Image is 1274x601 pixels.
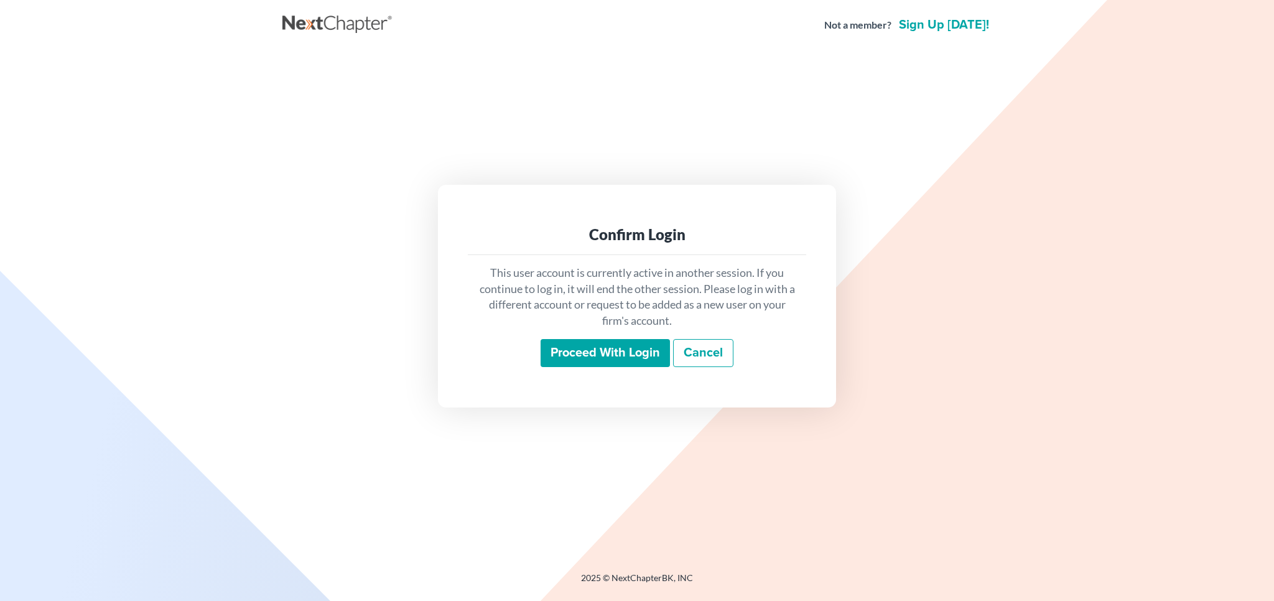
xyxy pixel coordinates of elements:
[478,225,796,245] div: Confirm Login
[282,572,992,594] div: 2025 © NextChapterBK, INC
[673,339,733,368] a: Cancel
[541,339,670,368] input: Proceed with login
[824,18,891,32] strong: Not a member?
[896,19,992,31] a: Sign up [DATE]!
[478,265,796,329] p: This user account is currently active in another session. If you continue to log in, it will end ...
